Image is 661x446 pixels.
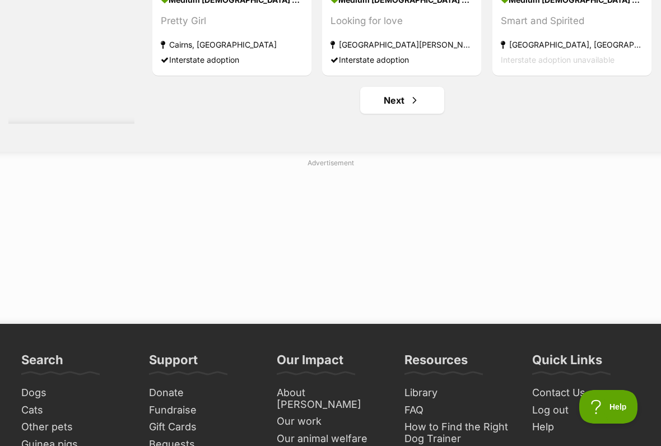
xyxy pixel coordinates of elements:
[272,413,389,430] a: Our work
[161,52,303,67] div: Interstate adoption
[145,384,261,402] a: Donate
[528,402,644,419] a: Log out
[21,352,63,374] h3: Search
[404,352,468,374] h3: Resources
[501,55,615,64] span: Interstate adoption unavailable
[59,173,602,313] iframe: Advertisement
[17,419,133,436] a: Other pets
[17,402,133,419] a: Cats
[151,87,653,114] nav: Pagination
[330,13,473,29] div: Looking for love
[400,402,516,419] a: FAQ
[149,352,198,374] h3: Support
[145,402,261,419] a: Fundraise
[330,52,473,67] div: Interstate adoption
[17,384,133,402] a: Dogs
[161,13,303,29] div: Pretty Girl
[145,419,261,436] a: Gift Cards
[528,419,644,436] a: Help
[161,37,303,52] strong: Cairns, [GEOGRAPHIC_DATA]
[272,384,389,413] a: About [PERSON_NAME]
[528,384,644,402] a: Contact Us
[277,352,343,374] h3: Our Impact
[330,37,473,52] strong: [GEOGRAPHIC_DATA][PERSON_NAME][GEOGRAPHIC_DATA]
[501,13,643,29] div: Smart and Spirited
[360,87,444,114] a: Next page
[579,390,639,424] iframe: Help Scout Beacon - Open
[501,37,643,52] strong: [GEOGRAPHIC_DATA], [GEOGRAPHIC_DATA]
[532,352,602,374] h3: Quick Links
[400,384,516,402] a: Library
